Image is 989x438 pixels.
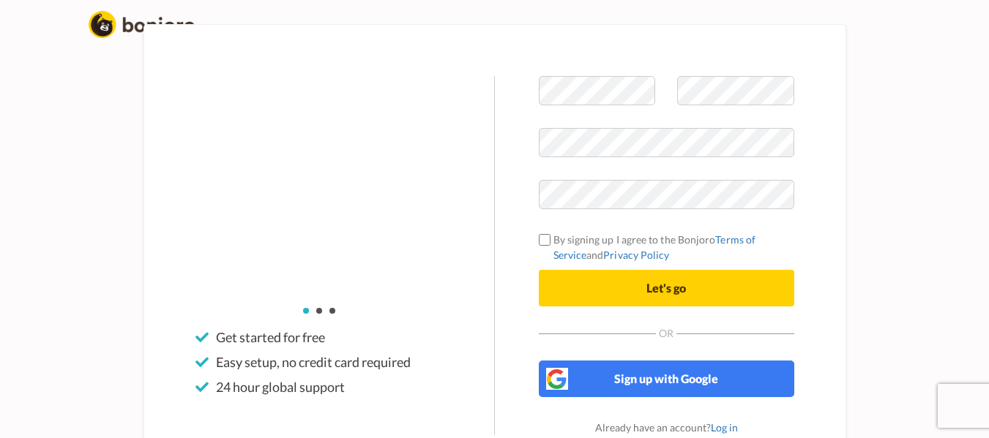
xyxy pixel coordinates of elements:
button: Sign up with Google [539,360,794,397]
img: logo_full.png [89,11,195,38]
span: Or [656,328,676,339]
span: 24 hour global support [216,378,345,396]
span: Already have an account? [595,421,738,434]
input: By signing up I agree to the BonjoroTerms of ServiceandPrivacy Policy [539,234,551,246]
a: Privacy Policy [603,249,669,261]
a: Log in [711,421,738,434]
span: Get started for free [216,328,325,346]
button: Let's go [539,270,794,306]
span: Let's go [646,281,686,295]
label: By signing up I agree to the Bonjoro and [539,232,794,263]
span: Easy setup, no credit card required [216,353,411,371]
span: Sign up with Google [614,371,718,385]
